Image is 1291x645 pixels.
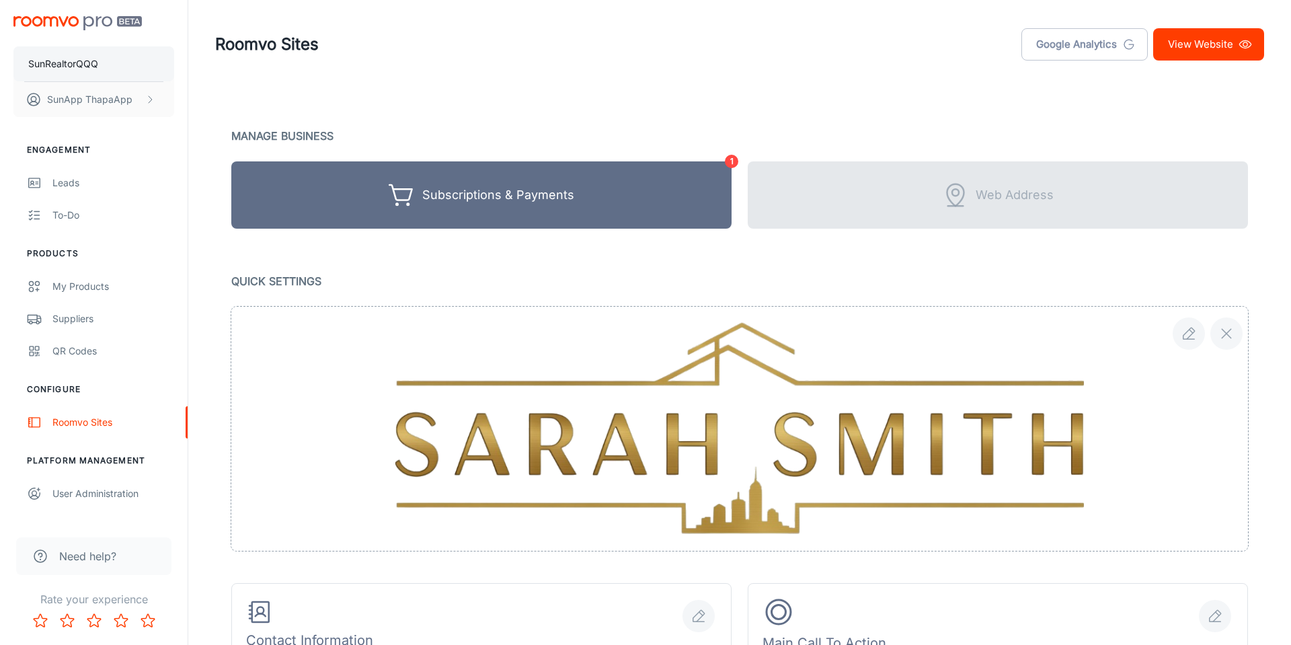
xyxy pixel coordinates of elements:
div: My Products [52,279,174,294]
div: To-do [52,208,174,223]
div: Subscriptions & Payments [422,185,574,206]
p: Rate your experience [11,591,177,607]
button: Subscriptions & Payments [231,161,732,229]
img: Roomvo PRO Beta [13,16,142,30]
span: Need help? [59,548,116,564]
div: Roomvo Sites [52,415,174,430]
button: Rate 4 star [108,607,134,634]
img: file preview [395,315,1084,541]
p: SunRealtorQQQ [28,56,98,71]
p: Quick Settings [231,272,1248,291]
div: Leads [52,176,174,190]
div: Suppliers [52,311,174,326]
a: Google Analytics tracking code can be added using the Custom Code feature on this page [1021,28,1148,61]
div: User Administration [52,486,174,501]
p: Manage Business [231,126,1248,145]
button: Rate 5 star [134,607,161,634]
button: SunRealtorQQQ [13,46,174,81]
div: Unlock with subscription [748,161,1248,229]
a: View Website [1153,28,1264,61]
button: Rate 3 star [81,607,108,634]
div: QR Codes [52,344,174,358]
span: 1 [725,155,738,168]
button: SunApp ThapaApp [13,82,174,117]
p: SunApp ThapaApp [47,92,132,107]
button: Rate 2 star [54,607,81,634]
h1: Roomvo Sites [215,32,319,56]
button: Rate 1 star [27,607,54,634]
